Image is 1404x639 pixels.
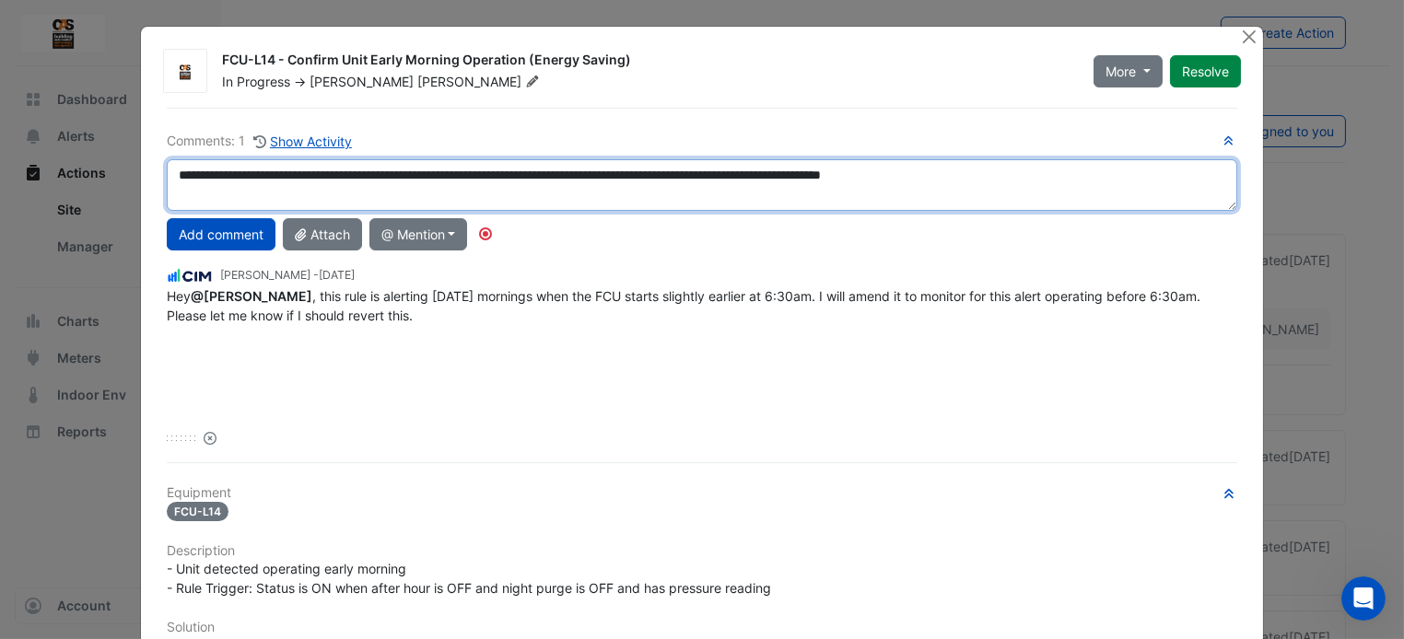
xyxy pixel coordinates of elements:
[167,218,275,250] button: Add comment
[167,266,213,286] img: CIM
[220,267,355,284] small: [PERSON_NAME] -
[1240,27,1259,46] button: Close
[1094,55,1163,87] button: More
[310,74,414,89] span: [PERSON_NAME]
[191,288,312,304] span: d.bev@craigalansync.com.au [Craigalan Synchronous]
[319,268,355,282] span: 2025-08-25 11:23:20
[294,74,306,89] span: ->
[164,63,206,81] img: Craigalan Synchronous
[283,218,361,250] button: Attach
[167,561,771,596] span: - Unit detected operating early morning - Rule Trigger: Status is ON when after hour is OFF and n...
[222,51,1071,73] div: FCU-L14 - Confirm Unit Early Morning Operation (Energy Saving)
[167,485,1236,501] h6: Equipment
[1106,62,1136,81] span: More
[167,620,1236,635] h6: Solution
[167,502,228,521] span: FCU-L14
[252,131,353,152] button: Show Activity
[417,73,543,91] span: [PERSON_NAME]
[1170,55,1241,87] button: Resolve
[204,430,216,446] fa-icon: Reset
[222,74,290,89] span: In Progress
[167,288,1204,323] span: Hey , this rule is alerting [DATE] mornings when the FCU starts slightly earlier at 6:30am. I wil...
[1341,576,1386,621] iframe: Intercom live chat
[167,543,1236,559] h6: Description
[477,226,494,242] div: Tooltip anchor
[167,131,353,152] div: Comments: 1
[369,218,468,250] button: @ Mention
